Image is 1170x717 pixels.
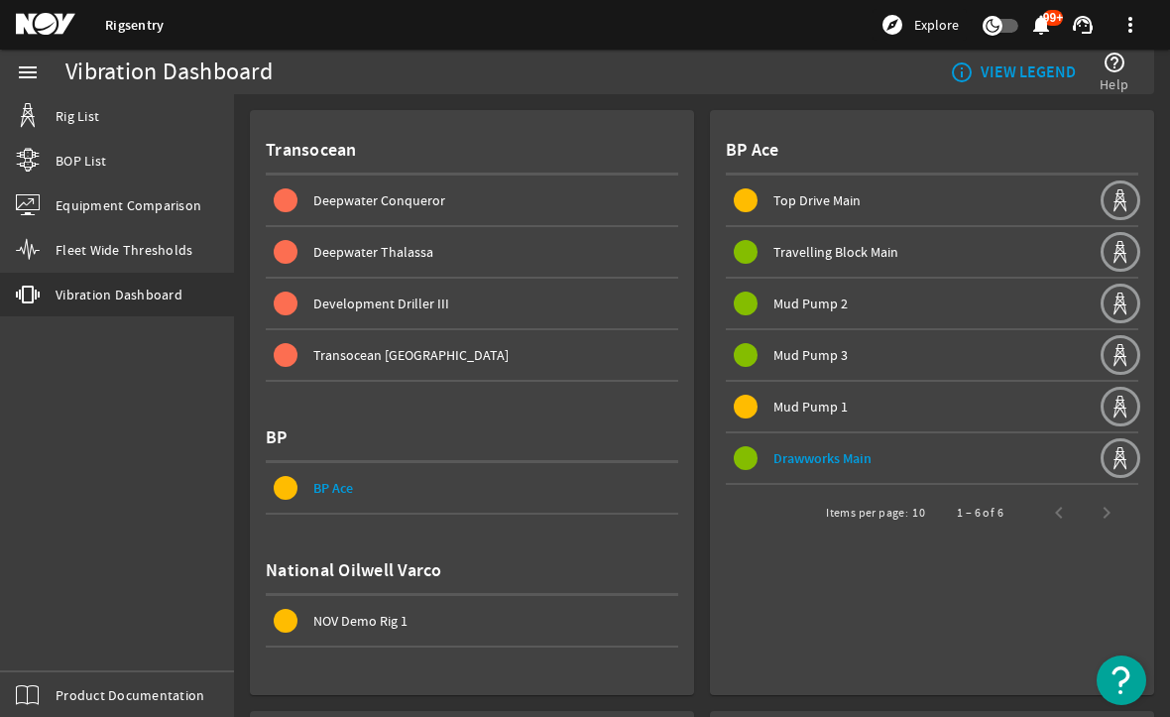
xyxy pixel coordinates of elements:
[266,414,678,463] div: BP
[773,449,872,468] span: Drawworks Main
[880,13,904,37] mat-icon: explore
[56,106,99,126] span: Rig List
[266,126,678,176] div: Transocean
[773,191,861,209] span: Top Drive Main
[266,227,678,277] button: Deepwater Thalassa
[773,243,898,261] span: Travelling Block Main
[912,503,925,523] div: 10
[56,195,201,215] span: Equipment Comparison
[266,463,678,513] button: BP Ace
[266,546,678,596] div: National Oilwell Varco
[313,295,449,312] span: Development Driller III
[942,55,1084,90] button: VIEW LEGEND
[726,176,1099,225] button: Top Drive Main
[56,685,204,705] span: Product Documentation
[266,330,678,380] button: Transocean [GEOGRAPHIC_DATA]
[16,283,40,306] mat-icon: vibration
[873,9,967,41] button: Explore
[16,60,40,84] mat-icon: menu
[773,295,848,312] span: Mud Pump 2
[313,346,509,364] span: Transocean [GEOGRAPHIC_DATA]
[726,382,1099,431] button: Mud Pump 1
[56,240,192,260] span: Fleet Wide Thresholds
[56,285,182,304] span: Vibration Dashboard
[957,503,1003,523] div: 1 – 6 of 6
[266,279,678,328] button: Development Driller III
[313,243,433,261] span: Deepwater Thalassa
[1071,13,1095,37] mat-icon: support_agent
[726,126,1138,176] div: BP Ace
[914,15,959,35] span: Explore
[726,227,1099,277] button: Travelling Block Main
[105,16,164,35] a: Rigsentry
[266,596,678,646] button: NOV Demo Rig 1
[826,503,908,523] div: Items per page:
[1029,13,1053,37] mat-icon: notifications
[1030,15,1051,36] button: 99+
[950,60,966,84] mat-icon: info_outline
[65,62,273,82] div: Vibration Dashboard
[1100,74,1128,94] span: Help
[1097,656,1146,705] button: Open Resource Center
[56,151,106,171] span: BOP List
[266,176,678,225] button: Deepwater Conqueror
[773,398,848,416] span: Mud Pump 1
[313,191,445,209] span: Deepwater Conqueror
[313,479,353,498] span: BP Ace
[773,346,848,364] span: Mud Pump 3
[726,330,1099,380] button: Mud Pump 3
[313,612,408,630] span: NOV Demo Rig 1
[1107,1,1154,49] button: more_vert
[1103,51,1126,74] mat-icon: help_outline
[726,433,1099,483] button: Drawworks Main
[726,279,1099,328] button: Mud Pump 2
[981,62,1076,82] b: VIEW LEGEND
